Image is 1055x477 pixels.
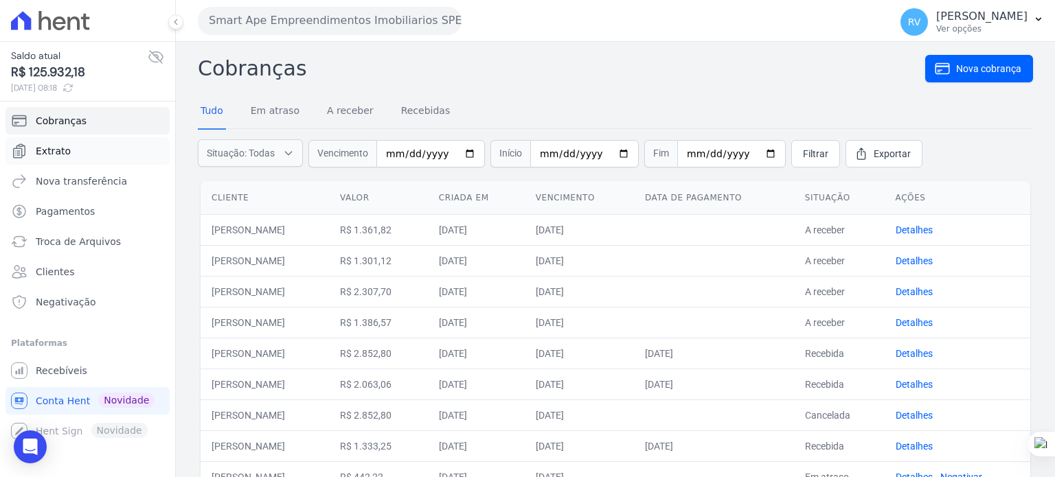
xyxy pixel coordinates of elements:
[794,214,885,245] td: A receber
[201,369,329,399] td: [PERSON_NAME]
[201,181,329,215] th: Cliente
[5,107,170,135] a: Cobranças
[634,369,794,399] td: [DATE]
[36,144,71,158] span: Extrato
[36,205,95,218] span: Pagamentos
[428,430,525,461] td: [DATE]
[794,181,885,215] th: Situação
[11,335,164,351] div: Plataformas
[525,276,634,307] td: [DATE]
[5,198,170,225] a: Pagamentos
[428,214,525,245] td: [DATE]
[428,245,525,276] td: [DATE]
[525,181,634,215] th: Vencimento
[525,245,634,276] td: [DATE]
[201,214,329,245] td: [PERSON_NAME]
[324,94,376,130] a: A receber
[803,147,828,161] span: Filtrar
[5,387,170,415] a: Conta Hent Novidade
[5,258,170,286] a: Clientes
[925,55,1033,82] a: Nova cobrança
[36,265,74,279] span: Clientes
[428,276,525,307] td: [DATE]
[794,430,885,461] td: Recebida
[896,255,933,266] a: Detalhes
[428,338,525,369] td: [DATE]
[525,307,634,338] td: [DATE]
[525,430,634,461] td: [DATE]
[846,140,922,167] a: Exportar
[11,107,164,445] nav: Sidebar
[329,338,428,369] td: R$ 2.852,80
[5,288,170,316] a: Negativação
[634,181,794,215] th: Data de pagamento
[329,369,428,399] td: R$ 2.063,06
[634,430,794,461] td: [DATE]
[791,140,840,167] a: Filtrar
[201,399,329,430] td: [PERSON_NAME]
[896,379,933,390] a: Detalhes
[329,214,428,245] td: R$ 1.361,82
[207,146,275,160] span: Situação: Todas
[5,137,170,165] a: Extrato
[329,181,428,215] th: Valor
[201,338,329,369] td: [PERSON_NAME]
[11,63,148,82] span: R$ 125.932,18
[98,393,155,408] span: Novidade
[428,399,525,430] td: [DATE]
[896,286,933,297] a: Detalhes
[525,338,634,369] td: [DATE]
[36,114,87,128] span: Cobranças
[36,235,121,248] span: Troca de Arquivos
[14,430,47,463] div: Open Intercom Messenger
[936,23,1028,34] p: Ver opções
[398,94,453,130] a: Recebidas
[36,174,127,188] span: Nova transferência
[525,369,634,399] td: [DATE]
[198,53,925,84] h2: Cobranças
[198,94,226,130] a: Tudo
[329,430,428,461] td: R$ 1.333,25
[794,399,885,430] td: Cancelada
[874,147,911,161] span: Exportar
[428,307,525,338] td: [DATE]
[36,295,96,309] span: Negativação
[936,10,1028,23] p: [PERSON_NAME]
[36,364,87,377] span: Recebíveis
[889,3,1055,41] button: RV [PERSON_NAME] Ver opções
[329,245,428,276] td: R$ 1.301,12
[11,82,148,94] span: [DATE] 08:18
[11,49,148,63] span: Saldo atual
[5,357,170,384] a: Recebíveis
[490,140,530,167] span: Início
[198,7,462,34] button: Smart Ape Empreendimentos Imobiliarios SPE LTDA
[428,181,525,215] th: Criada em
[956,62,1021,75] span: Nova cobrança
[794,369,885,399] td: Recebida
[794,338,885,369] td: Recebida
[896,224,933,235] a: Detalhes
[201,430,329,461] td: [PERSON_NAME]
[794,245,885,276] td: A receber
[896,317,933,328] a: Detalhes
[248,94,302,130] a: Em atraso
[634,338,794,369] td: [DATE]
[644,140,677,167] span: Fim
[329,399,428,430] td: R$ 2.852,80
[329,307,428,338] td: R$ 1.386,57
[908,17,921,27] span: RV
[308,140,376,167] span: Vencimento
[201,307,329,338] td: [PERSON_NAME]
[794,307,885,338] td: A receber
[896,348,933,359] a: Detalhes
[36,394,90,408] span: Conta Hent
[5,228,170,255] a: Troca de Arquivos
[5,167,170,195] a: Nova transferência
[794,276,885,307] td: A receber
[428,369,525,399] td: [DATE]
[885,181,1030,215] th: Ações
[896,441,933,452] a: Detalhes
[525,399,634,430] td: [DATE]
[525,214,634,245] td: [DATE]
[201,245,329,276] td: [PERSON_NAME]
